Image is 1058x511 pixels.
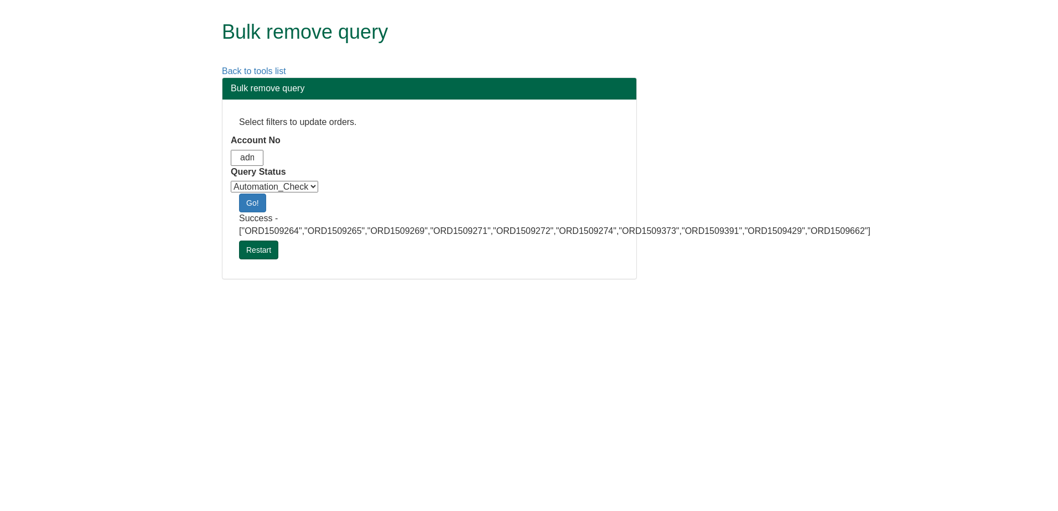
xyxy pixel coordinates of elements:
a: Go! [239,194,266,212]
a: Restart [239,241,278,259]
span: Success - ["ORD1509264","ORD1509265","ORD1509269","ORD1509271","ORD1509272","ORD1509274","ORD1509... [239,213,870,236]
label: Query Status [231,166,286,179]
a: Back to tools list [222,66,286,76]
p: Select filters to update orders. [239,116,620,129]
label: Account No [231,134,281,147]
h3: Bulk remove query [231,84,628,93]
h1: Bulk remove query [222,21,811,43]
